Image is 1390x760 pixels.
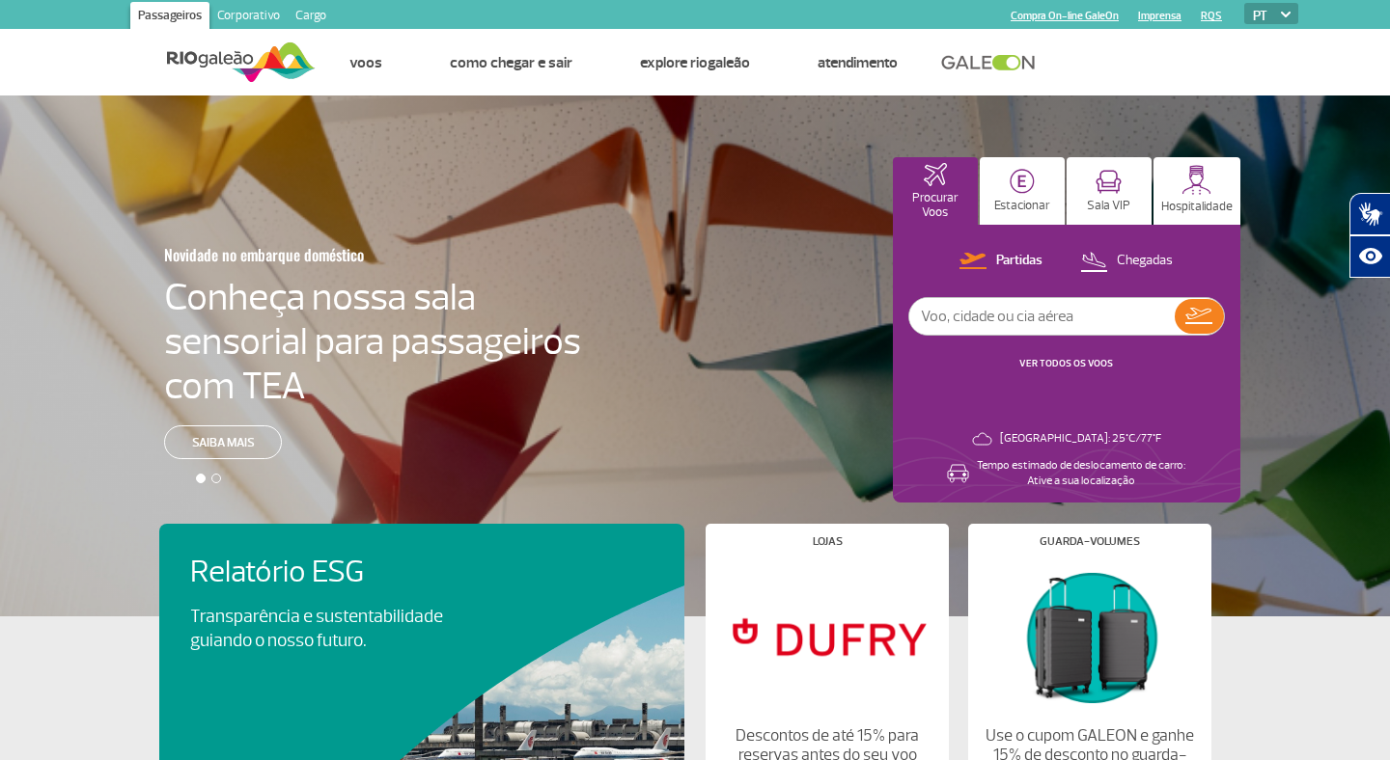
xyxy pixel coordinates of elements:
button: Abrir recursos assistivos. [1349,235,1390,278]
button: VER TODOS OS VOOS [1014,356,1119,371]
img: airplaneHomeActive.svg [924,163,947,186]
a: Como chegar e sair [450,53,572,72]
a: Compra On-line GaleOn [1011,10,1119,22]
a: Cargo [288,2,334,33]
img: Lojas [722,562,932,711]
p: Estacionar [994,199,1050,213]
p: [GEOGRAPHIC_DATA]: 25°C/77°F [1000,431,1161,447]
h4: Relatório ESG [190,555,497,590]
a: Explore RIOgaleão [640,53,750,72]
button: Abrir tradutor de língua de sinais. [1349,193,1390,235]
a: RQS [1201,10,1222,22]
div: Plugin de acessibilidade da Hand Talk. [1349,193,1390,278]
button: Procurar Voos [893,157,978,225]
p: Chegadas [1117,252,1173,270]
h3: Novidade no embarque doméstico [164,234,486,275]
button: Chegadas [1074,249,1179,274]
img: Guarda-volumes [985,562,1195,711]
a: Corporativo [209,2,288,33]
img: hospitality.svg [1181,165,1211,195]
h4: Lojas [813,536,843,547]
p: Procurar Voos [903,191,968,220]
p: Transparência e sustentabilidade guiando o nosso futuro. [190,605,464,653]
button: Sala VIP [1067,157,1152,225]
a: Atendimento [818,53,898,72]
a: Voos [349,53,382,72]
h4: Guarda-volumes [1040,536,1140,547]
button: Hospitalidade [1154,157,1240,225]
a: Passageiros [130,2,209,33]
p: Sala VIP [1087,199,1130,213]
a: Saiba mais [164,425,282,459]
p: Partidas [996,252,1042,270]
img: vipRoom.svg [1096,170,1122,194]
a: Imprensa [1138,10,1181,22]
h4: Conheça nossa sala sensorial para passageiros com TEA [164,275,581,408]
a: Relatório ESGTransparência e sustentabilidade guiando o nosso futuro. [190,555,653,653]
button: Estacionar [980,157,1065,225]
input: Voo, cidade ou cia aérea [909,298,1175,335]
img: carParkingHome.svg [1010,169,1035,194]
button: Partidas [954,249,1048,274]
p: Tempo estimado de deslocamento de carro: Ative a sua localização [977,458,1185,489]
p: Hospitalidade [1161,200,1233,214]
a: VER TODOS OS VOOS [1019,357,1113,369]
